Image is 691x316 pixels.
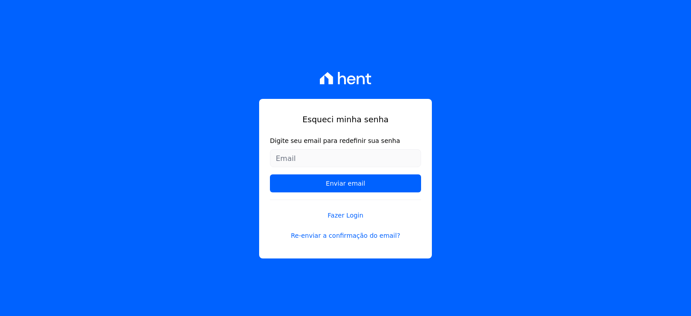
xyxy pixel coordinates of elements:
[270,231,421,240] a: Re-enviar a confirmação do email?
[270,200,421,220] a: Fazer Login
[270,136,421,146] label: Digite seu email para redefinir sua senha
[270,113,421,125] h1: Esqueci minha senha
[270,174,421,192] input: Enviar email
[270,149,421,167] input: Email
